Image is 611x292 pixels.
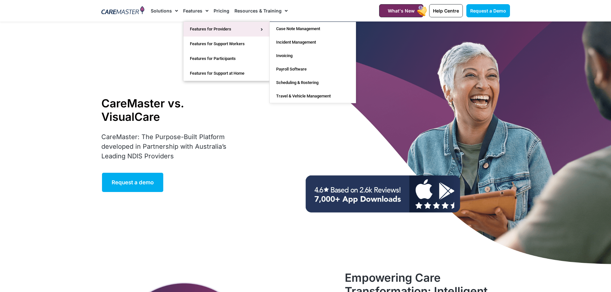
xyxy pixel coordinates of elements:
a: Case Note Management [270,22,356,36]
h1: CareMaster vs. VisualCare [101,96,240,123]
ul: Features [183,21,270,81]
a: Travel & Vehicle Management [270,89,356,103]
a: Features for Support at Home [183,66,269,81]
span: What's New [388,8,415,13]
a: Incident Management [270,36,356,49]
span: Request a Demo [470,8,506,13]
a: Scheduling & Rostering [270,76,356,89]
a: Help Centre [429,4,463,17]
a: Payroll Software [270,63,356,76]
a: Features for Support Workers [183,37,269,51]
a: What's New [379,4,423,17]
span: Help Centre [433,8,459,13]
a: Invoicing [270,49,356,63]
a: Request a Demo [466,4,510,17]
img: CareMaster Logo [101,6,145,16]
a: Features for Participants [183,51,269,66]
p: CareMaster: The Purpose-Built Platform developed in Partnership with Australia’s Leading NDIS Pro... [101,132,240,161]
ul: Features for Providers [269,22,356,103]
span: Request a demo [112,179,154,186]
a: Request a demo [101,172,164,193]
a: Features for Providers [183,22,269,37]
